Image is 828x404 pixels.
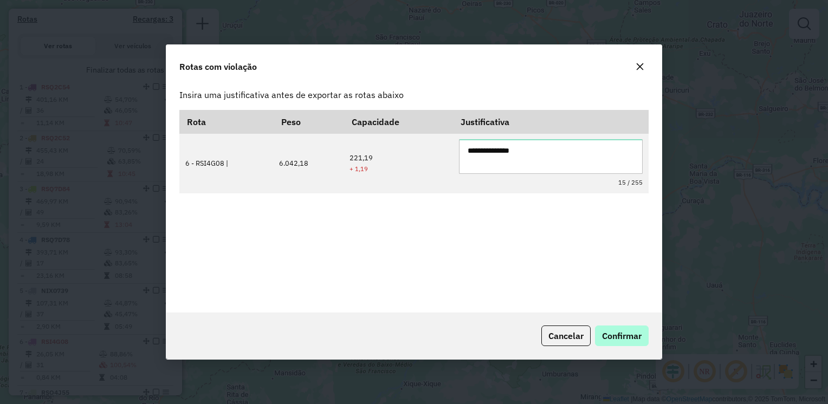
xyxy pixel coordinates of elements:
th: Justificativa [453,110,649,134]
td: 6 - RSI4G08 | [179,134,273,193]
p: Insira uma justificativa antes de exportar as rotas abaixo [179,88,649,101]
small: 15 / 255 [459,178,643,187]
th: Capacidade [344,110,453,134]
th: Peso [273,110,344,134]
button: Cancelar [541,325,591,346]
td: 221,19 [344,134,453,193]
small: + 1,19 [350,165,368,173]
th: Rota [179,110,273,134]
button: Confirmar [595,325,649,346]
td: 6.042,18 [273,134,344,193]
span: Cancelar [548,330,584,341]
span: Confirmar [602,330,642,341]
span: Rotas com violação [179,60,257,73]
